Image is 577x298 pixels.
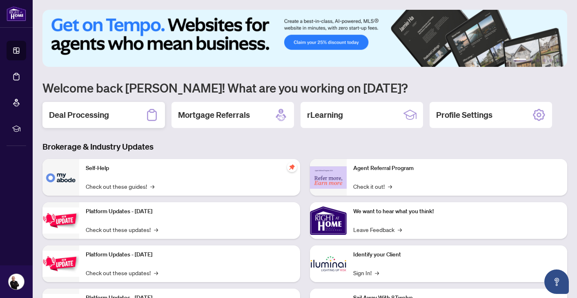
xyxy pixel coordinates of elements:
[353,164,561,173] p: Agent Referral Program
[42,207,79,233] img: Platform Updates - July 21, 2025
[7,6,26,21] img: logo
[536,59,539,62] button: 3
[436,109,492,121] h2: Profile Settings
[549,59,552,62] button: 5
[544,269,569,294] button: Open asap
[530,59,533,62] button: 2
[513,59,526,62] button: 1
[154,268,158,277] span: →
[42,80,567,95] h1: Welcome back [PERSON_NAME]! What are you working on [DATE]?
[310,202,347,239] img: We want to hear what you think!
[86,182,154,191] a: Check out these guides!→
[556,59,559,62] button: 6
[42,10,567,67] img: Slide 0
[86,268,158,277] a: Check out these updates!→
[42,159,79,196] img: Self-Help
[154,225,158,234] span: →
[543,59,546,62] button: 4
[353,268,379,277] a: Sign In!→
[86,250,294,259] p: Platform Updates - [DATE]
[398,225,402,234] span: →
[150,182,154,191] span: →
[49,109,109,121] h2: Deal Processing
[86,225,158,234] a: Check out these updates!→
[42,141,567,152] h3: Brokerage & Industry Updates
[287,162,297,172] span: pushpin
[307,109,343,121] h2: rLearning
[388,182,392,191] span: →
[86,164,294,173] p: Self-Help
[86,207,294,216] p: Platform Updates - [DATE]
[375,268,379,277] span: →
[353,182,392,191] a: Check it out!→
[42,251,79,276] img: Platform Updates - July 8, 2025
[353,225,402,234] a: Leave Feedback→
[353,250,561,259] p: Identify your Client
[310,245,347,282] img: Identify your Client
[178,109,250,121] h2: Mortgage Referrals
[310,166,347,189] img: Agent Referral Program
[9,274,24,289] img: Profile Icon
[353,207,561,216] p: We want to hear what you think!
